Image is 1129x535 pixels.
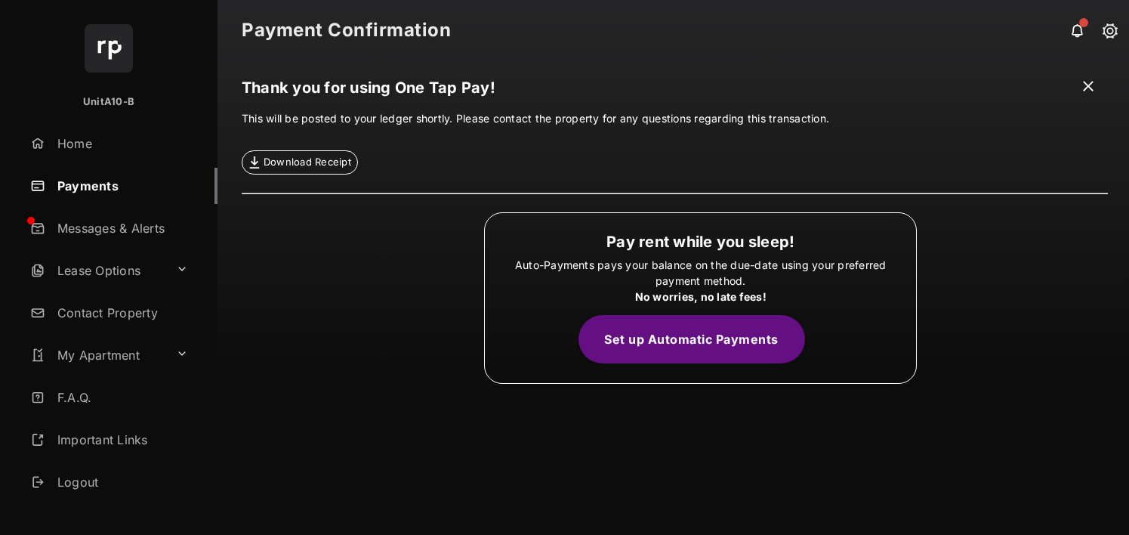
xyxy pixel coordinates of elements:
[24,379,217,416] a: F.A.Q.
[24,422,194,458] a: Important Links
[578,315,805,363] button: Set up Automatic Payments
[24,464,217,500] a: Logout
[24,295,217,331] a: Contact Property
[83,94,134,110] p: UnitA10-B
[242,150,358,175] a: Download Receipt
[85,24,133,73] img: svg+xml;base64,PHN2ZyB4bWxucz0iaHR0cDovL3d3dy53My5vcmcvMjAwMC9zdmciIHdpZHRoPSI2NCIgaGVpZ2h0PSI2NC...
[242,79,1108,104] h1: Thank you for using One Tap Pay!
[24,252,170,289] a: Lease Options
[24,210,217,246] a: Messages & Alerts
[492,233,908,251] h1: Pay rent while you sleep!
[492,257,908,305] p: Auto-Payments pays your balance on the due-date using your preferred payment method.
[242,110,1108,175] p: This will be posted to your ledger shortly. Please contact the property for any questions regardi...
[24,337,170,373] a: My Apartment
[264,155,351,170] span: Download Receipt
[492,289,908,305] div: No worries, no late fees!
[242,21,451,39] strong: Payment Confirmation
[24,168,217,204] a: Payments
[24,125,217,162] a: Home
